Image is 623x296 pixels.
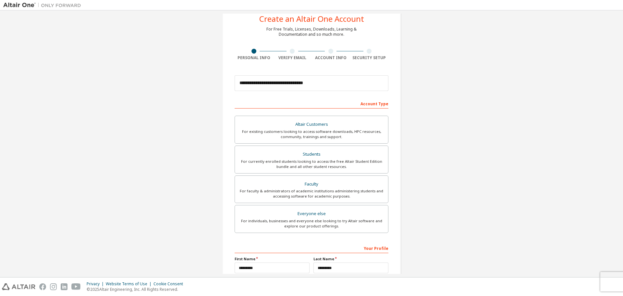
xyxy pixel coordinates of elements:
div: Website Terms of Use [106,281,153,287]
label: Last Name [313,256,388,262]
div: For currently enrolled students looking to access the free Altair Student Edition bundle and all ... [239,159,384,169]
div: Faculty [239,180,384,189]
label: First Name [235,256,310,262]
div: Your Profile [235,243,388,253]
div: Personal Info [235,55,273,60]
div: For individuals, businesses and everyone else looking to try Altair software and explore our prod... [239,218,384,229]
div: Everyone else [239,209,384,218]
div: For existing customers looking to access software downloads, HPC resources, community, trainings ... [239,129,384,139]
div: Altair Customers [239,120,384,129]
p: © 2025 Altair Engineering, Inc. All Rights Reserved. [87,287,187,292]
img: Altair One [3,2,84,8]
img: youtube.svg [71,283,81,290]
div: Privacy [87,281,106,287]
div: For Free Trials, Licenses, Downloads, Learning & Documentation and so much more. [266,27,357,37]
div: Students [239,150,384,159]
img: altair_logo.svg [2,283,35,290]
img: instagram.svg [50,283,57,290]
img: facebook.svg [39,283,46,290]
div: Create an Altair One Account [259,15,364,23]
div: Account Info [311,55,350,60]
img: linkedin.svg [61,283,67,290]
div: Account Type [235,98,388,109]
div: Cookie Consent [153,281,187,287]
div: Verify Email [273,55,312,60]
div: Security Setup [350,55,389,60]
div: For faculty & administrators of academic institutions administering students and accessing softwa... [239,188,384,199]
